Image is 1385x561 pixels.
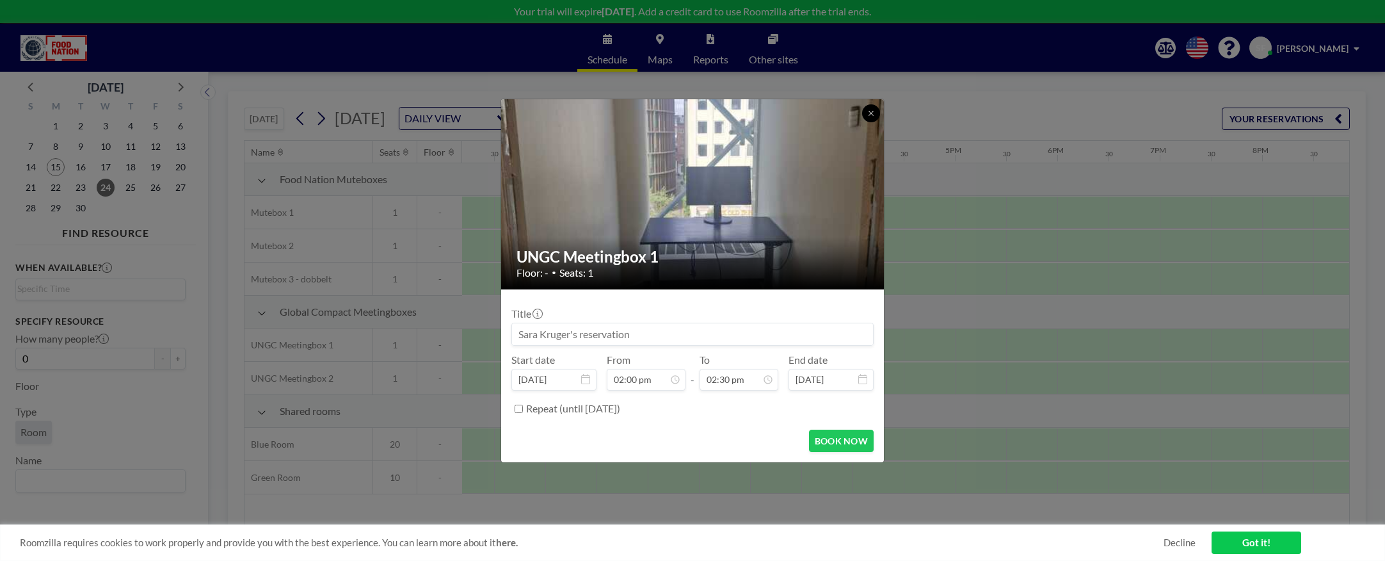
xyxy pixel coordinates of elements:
span: Seats: 1 [559,266,593,279]
label: End date [789,354,828,366]
span: Floor: - [516,266,548,279]
span: • [552,268,556,277]
label: To [700,354,710,366]
label: From [607,354,630,366]
a: Decline [1164,537,1196,549]
a: here. [496,537,518,548]
label: Title [511,307,541,320]
label: Start date [511,354,555,366]
label: Repeat (until [DATE]) [526,402,620,415]
input: Sara Kruger's reservation [512,323,873,345]
span: Roomzilla requires cookies to work properly and provide you with the best experience. You can lea... [20,537,1164,549]
h2: UNGC Meetingbox 1 [516,247,870,266]
button: BOOK NOW [809,430,874,452]
span: - [691,358,694,386]
a: Got it! [1212,532,1301,554]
